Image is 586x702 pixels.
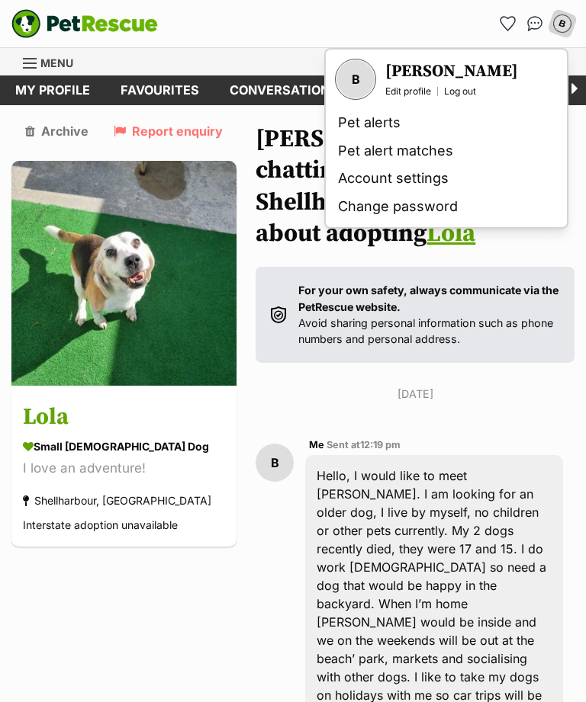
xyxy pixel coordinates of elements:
strong: For your own safety, always communicate via the PetRescue website. [298,284,559,313]
div: B [336,60,375,98]
a: Archive [25,124,89,138]
a: Log out [444,85,476,98]
div: I love an adventure! [23,458,225,479]
a: Your profile [335,59,376,100]
a: Account settings [332,165,561,193]
a: Your profile [385,61,518,82]
a: conversations [214,75,353,105]
a: Change password [332,193,561,221]
a: Lola small [DEMOGRAPHIC_DATA] Dog I love an adventure! Shellharbour, [GEOGRAPHIC_DATA] Interstate... [11,389,237,547]
div: small [DEMOGRAPHIC_DATA] Dog [23,438,225,454]
h3: [PERSON_NAME] [385,61,518,82]
img: chat-41dd97257d64d25036548639549fe6c8038ab92f7586957e7f3b1b290dea8141.svg [527,16,543,31]
a: Favourites [105,75,214,105]
span: Interstate adoption unavailable [23,518,178,531]
a: PetRescue [11,9,158,38]
div: B [552,14,572,34]
h1: [PERSON_NAME], you're chatting to Shellharbour at Shellharbour City Council about adopting [256,124,575,251]
a: Menu [23,48,84,75]
a: Pet alerts [332,109,561,137]
a: Lola [427,219,475,249]
h3: Lola [23,400,225,434]
span: Me [309,439,324,450]
p: [DATE] [256,386,575,402]
a: Edit profile [385,85,431,98]
span: Sent at [327,439,401,450]
div: Shellharbour, [GEOGRAPHIC_DATA] [23,490,211,511]
a: Pet alert matches [332,137,561,165]
ul: Account quick links [495,11,575,36]
a: Favourites [495,11,520,36]
img: Lola [11,161,237,386]
a: Conversations [523,11,547,36]
p: Avoid sharing personal information such as phone numbers and personal address. [298,282,559,347]
span: Menu [40,56,73,69]
img: logo-e224e6f780fb5917bec1dbf3a21bbac754714ae5b6737aabdf751b685950b380.svg [11,9,158,38]
span: 12:19 pm [360,439,401,450]
a: Report enquiry [114,124,223,138]
div: B [256,444,294,482]
button: My account [546,8,578,39]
